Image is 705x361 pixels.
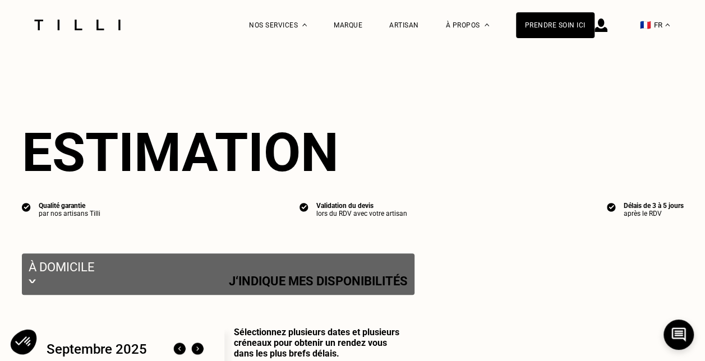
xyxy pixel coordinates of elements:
[485,24,489,26] img: Menu déroulant à propos
[47,341,147,357] div: Septembre 2025
[640,20,651,30] span: 🇫🇷
[39,202,100,210] div: Qualité garantie
[39,210,100,217] div: par nos artisans Tilli
[302,24,307,26] img: Menu déroulant
[188,340,206,358] img: Mois suivant
[29,260,408,274] p: À domicile
[624,210,684,217] div: après le RDV
[299,202,308,212] img: icon list info
[624,202,684,210] div: Délais de 3 à 5 jours
[22,121,684,184] div: Estimation
[29,274,36,288] img: svg+xml;base64,PHN2ZyB3aWR0aD0iMjIiIGhlaWdodD0iMTEiIHZpZXdCb3g9IjAgMCAyMiAxMSIgZmlsbD0ibm9uZSIgeG...
[30,20,125,30] img: Logo du service de couturière Tilli
[334,21,362,29] a: Marque
[595,18,607,32] img: icône connexion
[316,202,407,210] div: Validation du devis
[665,24,670,26] img: menu déroulant
[22,202,31,212] img: icon list info
[607,202,616,212] img: icon list info
[389,21,419,29] a: Artisan
[316,210,407,217] div: lors du RDV avec votre artisan
[171,340,188,358] img: Mois précédent
[516,12,595,38] a: Prendre soin ici
[229,274,408,288] p: J‘indique mes disponibilités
